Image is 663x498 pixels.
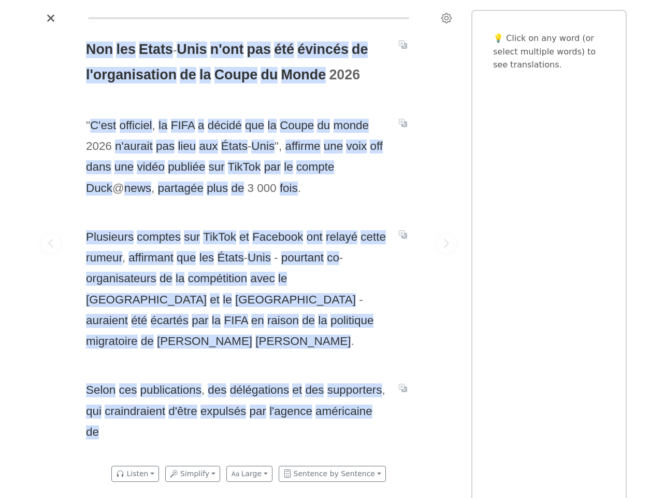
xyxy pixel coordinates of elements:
[297,41,349,58] span: évincés
[40,233,61,254] button: Previous page
[119,383,137,397] span: ces
[224,314,248,328] span: FIFA
[201,383,205,396] span: ,
[436,233,457,254] button: Next page
[329,67,360,84] span: 2026
[214,67,258,84] span: Coupe
[279,466,386,482] button: Sentence by Sentence
[395,38,411,51] button: Translate sentence
[137,230,181,244] span: comptes
[302,314,315,328] span: de
[281,251,324,265] span: pourtant
[152,119,155,132] span: ,
[280,119,314,133] span: Coupe
[168,160,205,174] span: publiée
[330,314,373,328] span: politique
[248,251,271,265] span: Unis
[88,17,409,19] div: Reading progress
[86,41,113,58] span: Non
[324,140,343,154] span: une
[284,160,293,174] span: le
[279,140,282,153] span: ,
[359,293,363,306] span: -
[280,182,298,196] span: fois
[199,251,214,265] span: les
[382,383,385,396] span: ,
[317,119,330,133] span: du
[131,314,147,328] span: été
[122,251,125,264] span: ,
[115,140,153,154] span: n'aurait
[207,182,228,196] span: plus
[278,272,287,286] span: le
[395,116,411,129] button: Translate sentence
[208,119,242,133] span: décidé
[255,335,351,349] span: [PERSON_NAME]
[160,272,172,286] span: de
[173,44,177,57] span: -
[157,335,252,349] span: [PERSON_NAME]
[285,140,321,154] span: affirme
[252,230,303,244] span: Facebook
[86,230,134,244] span: Plusieurs
[230,383,290,397] span: délégations
[257,182,276,196] span: 000
[244,251,248,264] span: -
[168,405,197,419] span: d'être
[210,293,220,307] span: et
[86,425,99,439] span: de
[120,119,152,133] span: officiel
[250,272,275,286] span: avec
[221,140,248,154] span: États
[274,41,294,58] span: été
[178,140,196,154] span: lieu
[114,160,134,174] span: une
[307,230,323,244] span: ont
[151,182,154,195] span: ,
[139,41,173,58] span: Etats
[261,67,278,84] span: du
[112,182,124,195] span: @
[352,41,368,58] span: de
[86,293,207,307] span: [GEOGRAPHIC_DATA]
[326,230,357,244] span: relayé
[180,67,196,84] span: de
[156,140,175,154] span: pas
[351,335,354,348] span: .
[361,230,386,244] span: cette
[171,119,195,133] span: FIFA
[198,119,204,133] span: a
[275,140,279,153] span: "
[268,119,277,133] span: la
[86,119,90,132] span: "
[438,10,455,26] button: Settings
[86,405,102,419] span: qui
[370,140,383,154] span: off
[218,251,244,265] span: États
[318,314,327,328] span: la
[209,160,225,174] span: sur
[192,314,208,328] span: par
[208,383,226,397] span: des
[339,251,343,264] span: -
[128,251,174,265] span: affirmant
[86,140,112,154] span: 2026
[395,228,411,241] button: Translate sentence
[269,405,312,419] span: l'agence
[248,182,254,196] span: 3
[239,230,249,244] span: et
[165,466,220,482] button: Simplify
[281,67,326,84] span: Monde
[177,41,207,58] span: Unis
[327,251,339,265] span: co
[86,383,116,397] span: Selon
[223,293,232,307] span: le
[346,140,367,154] span: voix
[199,140,218,154] span: aux
[176,272,184,286] span: la
[199,67,211,84] span: la
[140,383,201,397] span: publications
[298,182,301,195] span: .
[42,10,59,26] button: Close
[292,383,302,397] span: et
